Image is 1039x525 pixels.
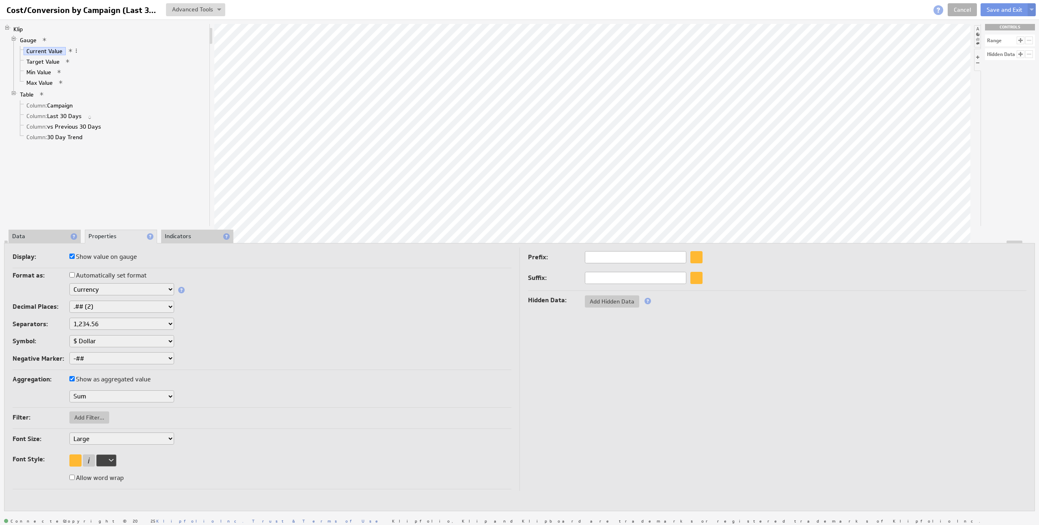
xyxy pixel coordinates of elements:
[69,251,137,262] label: Show value on gauge
[9,230,81,243] li: Data
[974,25,981,47] li: Hide or show the component palette
[161,230,233,243] li: Indicators
[26,123,47,130] span: Column:
[156,518,244,524] a: Klipfolio Inc.
[13,318,69,330] label: Separators:
[13,251,69,262] label: Display:
[987,38,1002,43] div: Range
[17,90,37,99] a: Table
[585,298,639,305] span: Add Hidden Data
[26,133,47,141] span: Column:
[87,114,93,120] span: Sorted Highest to Lowest
[24,101,76,110] a: Column: Campaign
[981,3,1028,16] button: Save and Exit
[987,52,1015,57] div: Hidden Data
[13,336,69,347] label: Symbol:
[69,475,75,480] input: Allow word wrap
[69,411,109,424] button: Add Filter...
[1030,9,1034,12] img: button-savedrop.png
[65,58,71,64] span: View applied actions
[528,272,585,284] label: Suffix:
[69,272,75,278] input: Automatically set format
[69,472,124,484] label: Allow word wrap
[24,112,85,120] a: Column: Last 30 Days
[69,376,75,381] input: Show as aggregated value
[13,301,69,312] label: Decimal Places:
[948,3,977,16] a: Cancel
[392,519,980,523] span: Klipfolio, Klip and Klipboard are trademarks or registered trademarks of Klipfolio Inc.
[13,454,69,465] label: Font Style:
[24,58,63,66] a: Target Value
[69,254,75,259] input: Show value on gauge
[985,24,1035,30] div: CONTROLS
[13,270,69,281] label: Format as:
[252,518,384,524] a: Trust & Terms of Use
[13,412,69,423] label: Filter:
[56,69,62,75] span: View applied actions
[585,295,639,308] button: Add Hidden Data
[24,68,54,76] a: Min Value
[24,123,104,131] a: Column: vs Previous 30 Days
[13,353,69,364] label: Negative Marker:
[11,25,26,33] a: Klip
[69,374,151,385] label: Show as aggregated value
[85,230,157,243] li: Properties
[24,133,86,141] a: Column: 30 Day Trend
[4,519,71,524] span: Connected: ID: dpnc-22 Online: true
[974,49,981,71] li: Hide or show the component controls palette
[217,9,221,12] img: button-savedrop.png
[24,79,56,87] a: Max Value
[68,48,73,54] span: View applied actions
[528,252,585,263] label: Prefix:
[26,112,47,120] span: Column:
[39,91,45,97] span: View applied actions
[69,270,147,281] label: Automatically set format
[63,519,244,523] span: Copyright © 2025
[42,37,47,43] span: View applied actions
[69,414,109,421] span: Add Filter...
[24,47,66,55] a: Current Value
[13,374,69,385] label: Aggregation:
[3,3,161,17] input: Cost/Conversion by Campaign (Last 30 Days)
[13,433,69,445] label: Font Size:
[528,295,585,306] label: Hidden Data:
[58,80,64,85] span: View applied actions
[26,102,47,109] span: Column:
[17,36,40,44] a: Gauge
[73,48,79,54] span: More actions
